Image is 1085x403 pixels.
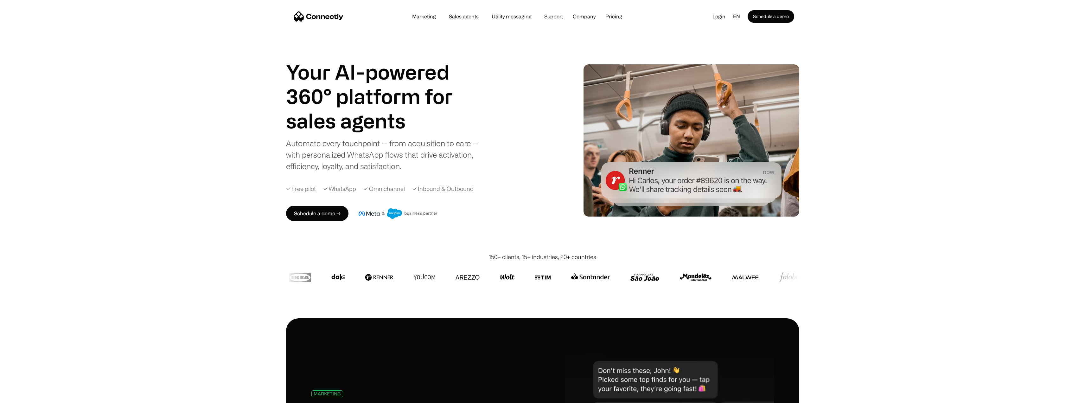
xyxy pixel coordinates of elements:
h1: sales agents [286,108,476,133]
a: Login [707,12,731,21]
img: Meta and Salesforce business partner badge. [359,208,438,219]
div: 1 of 4 [286,108,476,133]
aside: Language selected: English [6,391,38,401]
a: Sales agents [444,14,484,19]
div: en [733,12,740,21]
div: en [731,12,748,21]
a: Pricing [600,14,627,19]
div: ✓ WhatsApp [323,185,356,193]
div: Company [571,12,597,21]
div: ✓ Inbound & Outbound [412,185,474,193]
div: carousel [286,108,476,133]
div: Automate every touchpoint — from acquisition to care — with personalized WhatsApp flows that driv... [286,138,486,172]
a: Marketing [407,14,441,19]
div: Company [573,12,596,21]
ul: Language list [13,392,38,401]
div: ✓ Omnichannel [364,185,405,193]
a: Support [539,14,568,19]
a: Utility messaging [487,14,537,19]
a: home [294,12,343,21]
div: MARKETING [314,391,341,396]
div: ✓ Free pilot [286,185,316,193]
h1: Your AI-powered 360° platform for [286,60,476,108]
a: Schedule a demo [748,10,794,23]
a: Schedule a demo → [286,206,348,221]
div: 150+ clients, 15+ industries, 20+ countries [489,253,596,261]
